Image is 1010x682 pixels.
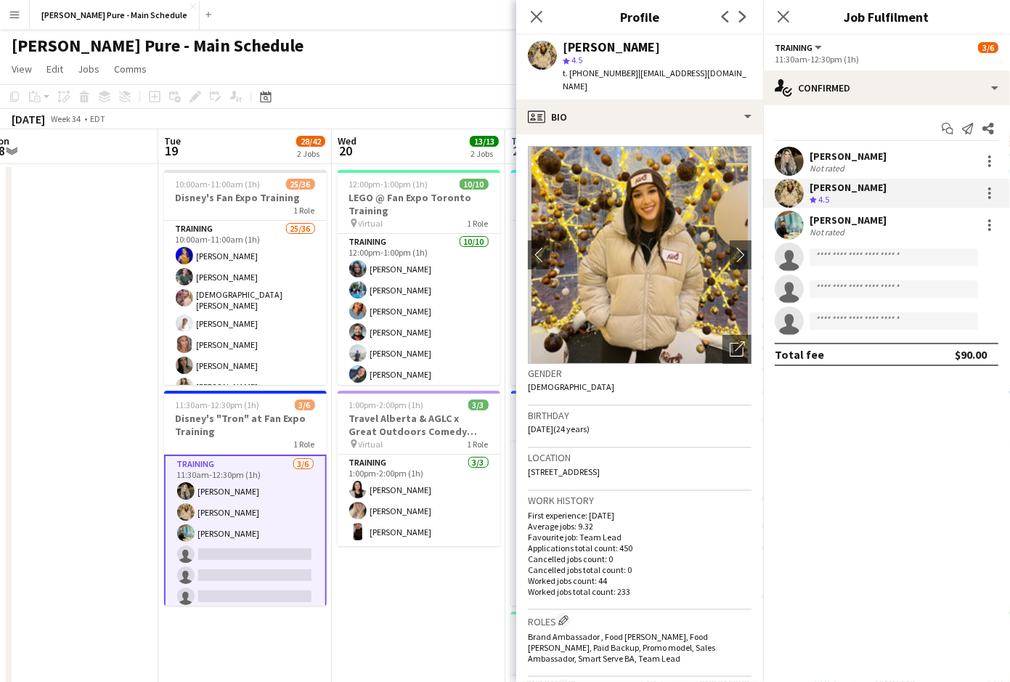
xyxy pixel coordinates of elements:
[528,564,752,575] p: Cancelled jobs total count: 0
[528,510,752,521] p: First experience: [DATE]
[571,54,582,65] span: 4.5
[295,399,315,410] span: 3/6
[114,62,147,76] span: Comms
[338,455,500,546] app-card-role: Training3/31:00pm-2:00pm (1h)[PERSON_NAME][PERSON_NAME][PERSON_NAME]
[563,68,638,78] span: t. [PHONE_NUMBER]
[528,613,752,628] h3: Roles
[511,170,674,385] app-job-card: 1:00pm-9:00pm (8h)21/21Disney Fan Expo MTCC5 RolesPaid Backup2/21:00pm-4:00pm (3h)[PERSON_NAME][P...
[763,70,1010,105] div: Confirmed
[90,113,105,124] div: EDT
[286,179,315,190] span: 25/36
[338,234,500,477] app-card-role: Training10/1012:00pm-1:00pm (1h)[PERSON_NAME][PERSON_NAME][PERSON_NAME][PERSON_NAME][PERSON_NAME]...
[471,148,498,159] div: 2 Jobs
[338,191,500,217] h3: LEGO @ Fan Expo Toronto Training
[164,170,327,385] app-job-card: 10:00am-11:00am (1h)25/36Disney's Fan Expo Training1 RoleTraining25/3610:00am-11:00am (1h)[PERSON...
[528,586,752,597] p: Worked jobs total count: 233
[511,442,674,491] app-card-role: Paid Backup1A0/11:00pm-4:00pm (3h)
[294,205,315,216] span: 1 Role
[349,179,428,190] span: 12:00pm-1:00pm (1h)
[294,439,315,450] span: 1 Role
[338,170,500,385] app-job-card: 12:00pm-1:00pm (1h)10/10LEGO @ Fan Expo Toronto Training Virtual1 RoleTraining10/1012:00pm-1:00pm...
[297,148,325,159] div: 2 Jobs
[528,543,752,553] p: Applications total count: 450
[359,439,383,450] span: Virtual
[511,221,674,291] app-card-role: Paid Backup2/21:00pm-4:00pm (3h)[PERSON_NAME][PERSON_NAME]
[338,391,500,546] app-job-card: 1:00pm-2:00pm (1h)3/3Travel Alberta & AGLC x Great Outdoors Comedy Festival Training Virtual1 Rol...
[509,142,529,159] span: 21
[763,7,1010,26] h3: Job Fulfilment
[528,575,752,586] p: Worked jobs count: 44
[528,423,590,434] span: [DATE] (24 years)
[511,633,674,659] h3: LEGO @ Fan Expo [GEOGRAPHIC_DATA]
[722,335,752,364] div: Open photos pop-in
[511,134,529,147] span: Thu
[528,532,752,543] p: Favourite job: Team Lead
[12,35,304,57] h1: [PERSON_NAME] Pure - Main Schedule
[12,112,45,126] div: [DATE]
[528,553,752,564] p: Cancelled jobs count: 0
[563,68,746,92] span: | [EMAIL_ADDRESS][DOMAIN_NAME]
[511,412,674,425] h3: Disney's "Tron" at Fan Expo
[978,42,998,53] span: 3/6
[511,291,674,446] app-card-role: Brand Ambassador6/61:00pm-9:00pm (8h)[PERSON_NAME][PERSON_NAME][PERSON_NAME][PERSON_NAME]
[775,347,824,362] div: Total fee
[338,412,500,438] h3: Travel Alberta & AGLC x Great Outdoors Comedy Festival Training
[349,399,424,410] span: 1:00pm-2:00pm (1h)
[528,367,752,380] h3: Gender
[528,146,752,364] img: Crew avatar or photo
[30,1,200,29] button: [PERSON_NAME] Pure - Main Schedule
[164,191,327,204] h3: Disney's Fan Expo Training
[468,399,489,410] span: 3/3
[470,136,499,147] span: 13/13
[810,227,847,238] div: Not rated
[563,41,660,54] div: [PERSON_NAME]
[810,163,847,174] div: Not rated
[12,62,32,76] span: View
[359,218,383,229] span: Virtual
[41,60,69,78] a: Edit
[176,179,261,190] span: 10:00am-11:00am (1h)
[338,134,357,147] span: Wed
[528,466,600,477] span: [STREET_ADDRESS]
[528,409,752,422] h3: Birthday
[810,181,887,194] div: [PERSON_NAME]
[460,179,489,190] span: 10/10
[511,391,674,606] app-job-card: 1:00pm-9:00pm (8h)3/4Disney's "Tron" at Fan Expo [GEOGRAPHIC_DATA]3 RolesPaid Backup1A0/11:00pm-4...
[818,194,829,205] span: 4.5
[296,136,325,147] span: 28/42
[6,60,38,78] a: View
[775,42,813,53] span: Training
[468,439,489,450] span: 1 Role
[528,494,752,507] h3: Work history
[72,60,105,78] a: Jobs
[528,451,752,464] h3: Location
[164,412,327,438] h3: Disney's "Tron" at Fan Expo Training
[810,214,887,227] div: [PERSON_NAME]
[528,631,715,664] span: Brand Ambassador , Food [PERSON_NAME], Food [PERSON_NAME], Paid Backup, Promo model, Sales Ambass...
[164,391,327,606] app-job-card: 11:30am-12:30pm (1h)3/6Disney's "Tron" at Fan Expo Training1 RoleTraining3/611:30am-12:30pm (1h)[...
[164,455,327,612] app-card-role: Training3/611:30am-12:30pm (1h)[PERSON_NAME][PERSON_NAME][PERSON_NAME]
[775,54,998,65] div: 11:30am-12:30pm (1h)
[108,60,152,78] a: Comms
[516,7,763,26] h3: Profile
[48,113,84,124] span: Week 34
[511,561,674,611] app-card-role: Team Lead1/11:00pm-9:00pm (8h)[PERSON_NAME]
[511,491,674,561] app-card-role: Brand Ambassador2/21:00pm-9:00pm (8h)[PERSON_NAME][PERSON_NAME]
[810,150,887,163] div: [PERSON_NAME]
[468,218,489,229] span: 1 Role
[46,62,63,76] span: Edit
[176,399,260,410] span: 11:30am-12:30pm (1h)
[78,62,99,76] span: Jobs
[775,42,824,53] button: Training
[164,134,181,147] span: Tue
[162,142,181,159] span: 19
[528,521,752,532] p: Average jobs: 9.32
[528,381,614,392] span: [DEMOGRAPHIC_DATA]
[511,191,674,204] h3: Disney Fan Expo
